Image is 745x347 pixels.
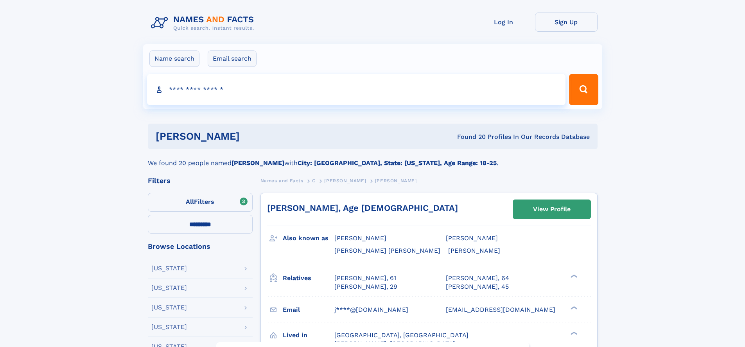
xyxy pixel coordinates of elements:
a: Names and Facts [260,176,303,185]
div: Found 20 Profiles In Our Records Database [348,133,590,141]
div: ❯ [569,273,578,279]
a: [PERSON_NAME], Age [DEMOGRAPHIC_DATA] [267,203,458,213]
div: ❯ [569,305,578,310]
a: [PERSON_NAME], 29 [334,282,397,291]
a: [PERSON_NAME] [324,176,366,185]
div: ❯ [569,331,578,336]
span: [PERSON_NAME] [334,234,386,242]
div: [US_STATE] [151,265,187,271]
input: search input [147,74,566,105]
span: [GEOGRAPHIC_DATA], [GEOGRAPHIC_DATA] [334,331,469,339]
div: [US_STATE] [151,285,187,291]
h3: Also known as [283,232,334,245]
span: [PERSON_NAME] [PERSON_NAME] [334,247,440,254]
a: [PERSON_NAME], 61 [334,274,396,282]
span: [PERSON_NAME] [375,178,417,183]
h3: Lived in [283,329,334,342]
span: [PERSON_NAME] [448,247,500,254]
a: [PERSON_NAME], 45 [446,282,509,291]
span: All [186,198,194,205]
a: Sign Up [535,13,598,32]
a: Log In [472,13,535,32]
b: [PERSON_NAME] [232,159,284,167]
label: Name search [149,50,199,67]
a: View Profile [513,200,591,219]
div: We found 20 people named with . [148,149,598,168]
b: City: [GEOGRAPHIC_DATA], State: [US_STATE], Age Range: 18-25 [298,159,497,167]
h3: Relatives [283,271,334,285]
h1: [PERSON_NAME] [156,131,348,141]
div: Filters [148,177,253,184]
div: View Profile [533,200,571,218]
div: [US_STATE] [151,304,187,311]
span: [PERSON_NAME] [446,234,498,242]
a: [PERSON_NAME], 64 [446,274,509,282]
span: C [312,178,316,183]
span: [PERSON_NAME] [324,178,366,183]
a: C [312,176,316,185]
span: [EMAIL_ADDRESS][DOMAIN_NAME] [446,306,555,313]
div: Browse Locations [148,243,253,250]
div: [US_STATE] [151,324,187,330]
label: Email search [208,50,257,67]
button: Search Button [569,74,598,105]
label: Filters [148,193,253,212]
h3: Email [283,303,334,316]
img: Logo Names and Facts [148,13,260,34]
